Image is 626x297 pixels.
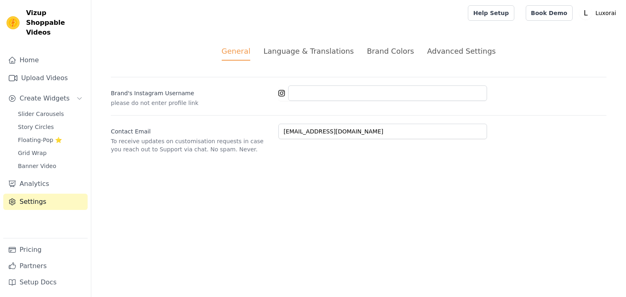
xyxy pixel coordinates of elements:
[111,124,272,135] label: Contact Email
[584,9,588,17] text: L
[3,194,88,210] a: Settings
[3,242,88,258] a: Pricing
[427,46,496,57] div: Advanced Settings
[20,94,70,103] span: Create Widgets
[111,137,272,153] p: To receive updates on customisation requests in case you reach out to Support via chat. No spam. ...
[3,70,88,86] a: Upload Videos
[26,8,84,37] span: Vizup Shoppable Videos
[13,121,88,133] a: Story Circles
[18,123,54,131] span: Story Circles
[18,136,62,144] span: Floating-Pop ⭐
[13,108,88,120] a: Slider Carousels
[18,110,64,118] span: Slider Carousels
[3,258,88,274] a: Partners
[526,5,573,21] a: Book Demo
[13,160,88,172] a: Banner Video
[7,16,20,29] img: Vizup
[3,90,88,107] button: Create Widgets
[222,46,251,61] div: General
[111,99,272,107] p: please do not enter profile link
[18,162,56,170] span: Banner Video
[111,86,272,97] label: Brand's Instagram Username
[3,274,88,290] a: Setup Docs
[18,149,46,157] span: Grid Wrap
[13,147,88,159] a: Grid Wrap
[3,52,88,68] a: Home
[13,134,88,146] a: Floating-Pop ⭐
[468,5,514,21] a: Help Setup
[3,176,88,192] a: Analytics
[263,46,354,57] div: Language & Translations
[367,46,414,57] div: Brand Colors
[592,6,619,20] p: Luxorai
[579,6,619,20] button: L Luxorai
